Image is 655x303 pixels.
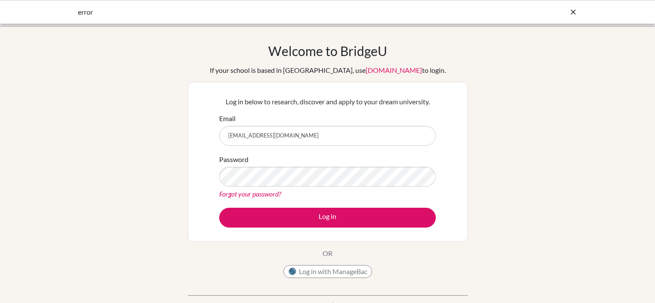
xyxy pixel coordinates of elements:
button: Log in with ManageBac [283,265,372,278]
label: Email [219,113,236,124]
button: Log in [219,208,436,228]
a: Forgot your password? [219,190,281,198]
div: If your school is based in [GEOGRAPHIC_DATA], use to login. [210,65,446,75]
h1: Welcome to BridgeU [268,43,387,59]
p: OR [323,248,332,259]
div: error [78,7,448,17]
p: Log in below to research, discover and apply to your dream university. [219,97,436,107]
a: [DOMAIN_NAME] [366,66,422,74]
label: Password [219,154,248,165]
